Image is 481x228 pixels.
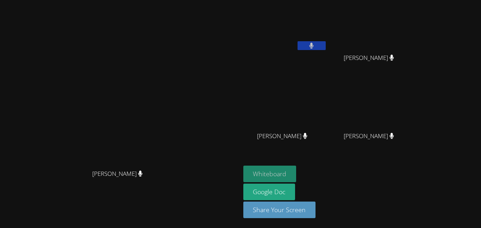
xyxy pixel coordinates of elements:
[243,184,295,200] a: Google Doc
[344,53,394,63] span: [PERSON_NAME]
[257,131,307,141] span: [PERSON_NAME]
[243,202,316,218] button: Share Your Screen
[344,131,394,141] span: [PERSON_NAME]
[243,166,296,182] button: Whiteboard
[92,169,143,179] span: [PERSON_NAME]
